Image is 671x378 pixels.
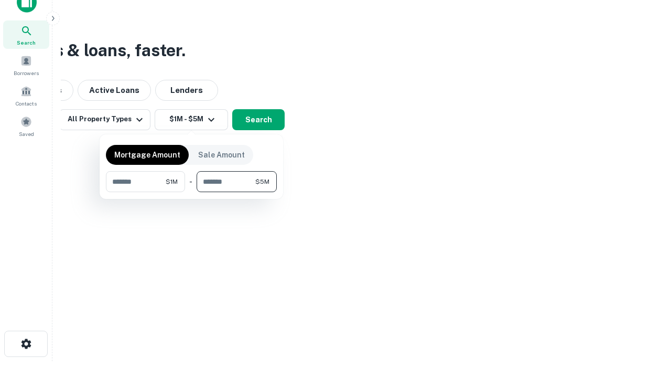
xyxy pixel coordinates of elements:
[189,171,192,192] div: -
[114,149,180,161] p: Mortgage Amount
[198,149,245,161] p: Sale Amount
[166,177,178,186] span: $1M
[619,294,671,344] iframe: Chat Widget
[255,177,269,186] span: $5M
